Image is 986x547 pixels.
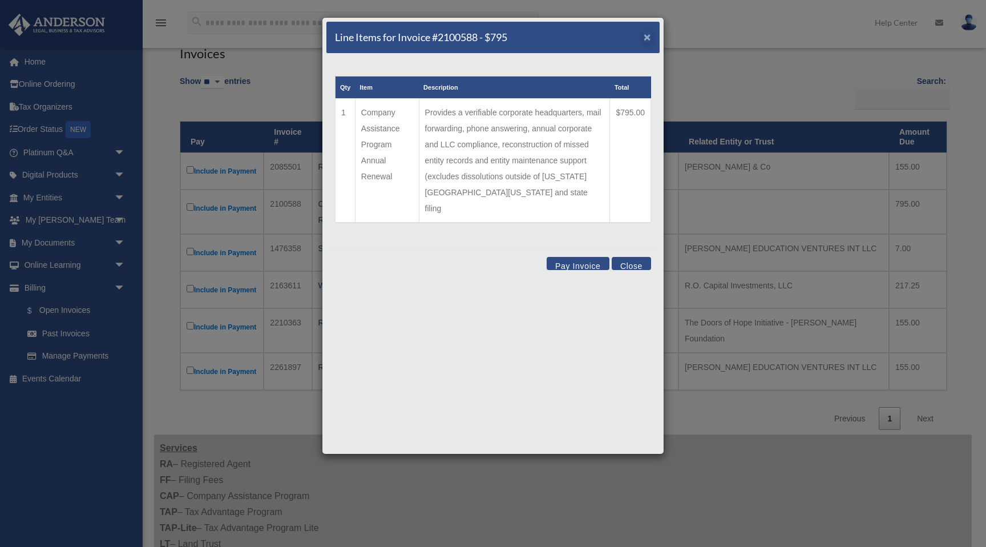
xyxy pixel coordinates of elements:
button: Close [612,257,651,270]
td: Provides a verifiable corporate headquarters, mail forwarding, phone answering, annual corporate ... [419,99,610,223]
th: Item [355,77,419,99]
th: Description [419,77,610,99]
th: Qty [336,77,355,99]
button: Pay Invoice [547,257,609,270]
td: $795.00 [610,99,651,223]
button: Close [644,31,651,43]
td: 1 [336,99,355,223]
span: × [644,30,651,43]
th: Total [610,77,651,99]
td: Company Assistance Program Annual Renewal [355,99,419,223]
h5: Line Items for Invoice #2100588 - $795 [335,30,507,45]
